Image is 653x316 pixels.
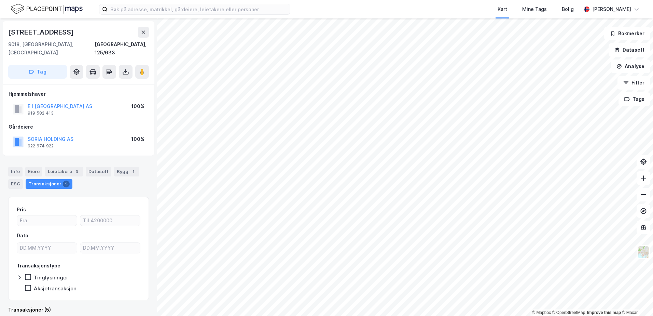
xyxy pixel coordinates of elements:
div: [PERSON_NAME] [592,5,631,13]
iframe: Chat Widget [619,283,653,316]
input: Søk på adresse, matrikkel, gårdeiere, leietakere eller personer [108,4,290,14]
div: Gårdeiere [9,123,149,131]
img: logo.f888ab2527a4732fd821a326f86c7f29.svg [11,3,83,15]
div: 5 [63,181,70,187]
button: Tags [619,92,650,106]
div: 100% [131,135,144,143]
button: Tag [8,65,67,79]
div: 9018, [GEOGRAPHIC_DATA], [GEOGRAPHIC_DATA] [8,40,95,57]
input: DD.MM.YYYY [80,243,140,253]
div: Kontrollprogram for chat [619,283,653,316]
div: Aksjetransaksjon [34,285,77,292]
div: Transaksjoner [26,179,72,189]
div: Leietakere [45,167,83,176]
div: 922 674 922 [28,143,54,149]
div: Mine Tags [522,5,547,13]
input: Til 4200000 [80,215,140,226]
input: Fra [17,215,77,226]
div: Pris [17,206,26,214]
div: Kart [498,5,507,13]
div: Eiere [25,167,42,176]
button: Analyse [611,60,650,73]
div: ESG [8,179,23,189]
div: Hjemmelshaver [9,90,149,98]
div: Bygg [114,167,139,176]
div: Transaksjonstype [17,262,60,270]
img: Z [637,246,650,259]
div: [STREET_ADDRESS] [8,27,75,38]
div: Datasett [86,167,111,176]
div: 100% [131,102,144,110]
div: Bolig [562,5,574,13]
div: 1 [130,168,137,175]
button: Bokmerker [604,27,650,40]
input: DD.MM.YYYY [17,243,77,253]
div: Info [8,167,23,176]
a: Mapbox [532,310,551,315]
button: Datasett [609,43,650,57]
div: Dato [17,232,28,240]
button: Filter [617,76,650,90]
div: Tinglysninger [34,274,68,281]
div: [GEOGRAPHIC_DATA], 125/633 [95,40,149,57]
div: 919 582 413 [28,110,54,116]
a: Improve this map [587,310,621,315]
div: 3 [73,168,80,175]
a: OpenStreetMap [552,310,585,315]
div: Transaksjoner (5) [8,306,149,314]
